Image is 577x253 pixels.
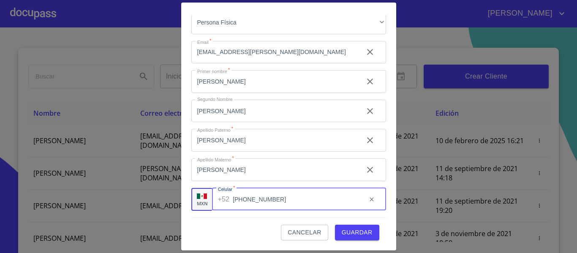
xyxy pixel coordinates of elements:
[218,194,230,204] p: +52
[197,200,208,207] p: MXN
[335,225,379,240] button: Guardar
[360,42,380,62] button: clear input
[191,11,386,34] div: Persona Física
[281,225,328,240] button: Cancelar
[360,71,380,92] button: clear input
[197,193,207,199] img: R93DlvwvvjP9fbrDwZeCRYBHk45OWMq+AAOlFVsxT89f82nwPLnD58IP7+ANJEaWYhP0Tx8kkA0WlQMPQsAAgwAOmBj20AXj6...
[360,160,380,180] button: clear input
[360,130,380,150] button: clear input
[342,227,373,238] span: Guardar
[360,101,380,121] button: clear input
[363,191,380,208] button: clear input
[288,227,321,238] span: Cancelar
